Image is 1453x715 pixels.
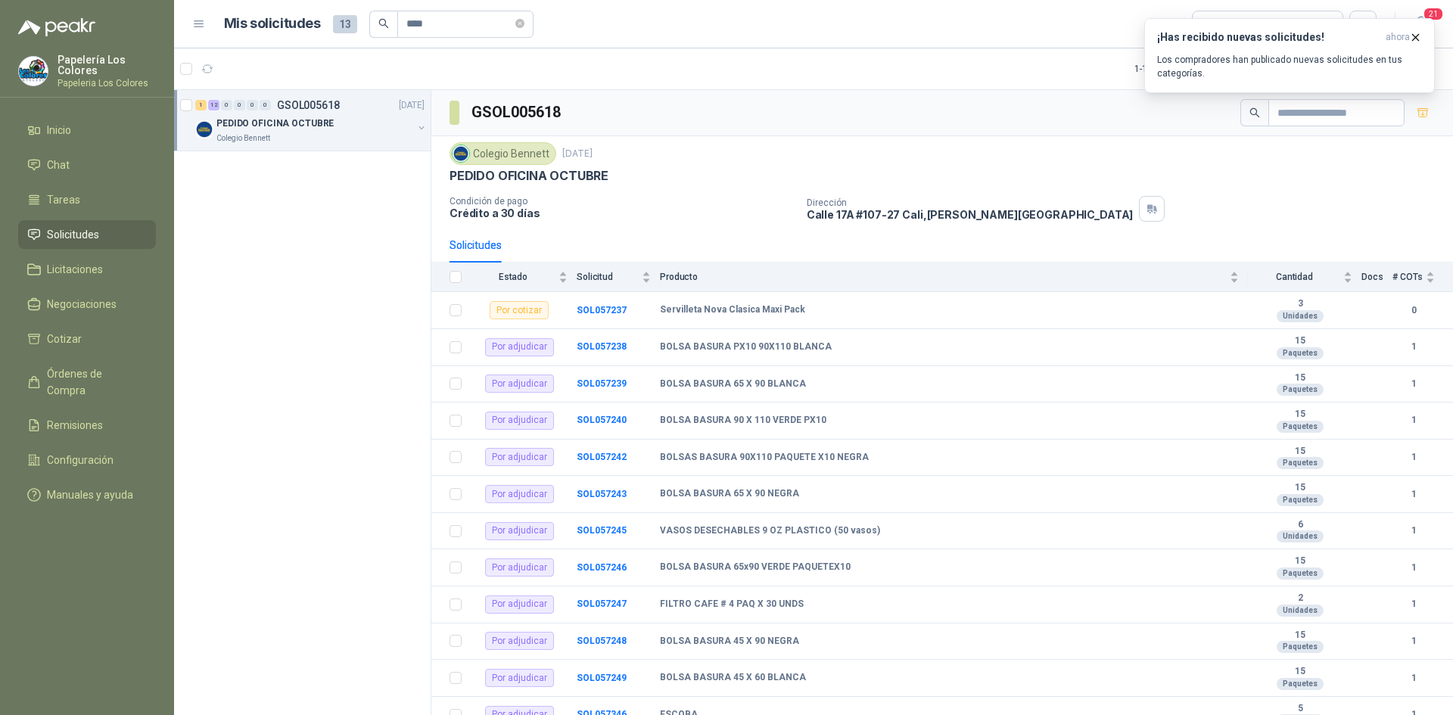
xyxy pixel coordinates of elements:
p: Calle 17A #107-27 Cali , [PERSON_NAME][GEOGRAPHIC_DATA] [807,208,1134,221]
a: Licitaciones [18,255,156,284]
div: Todas [1202,16,1234,33]
b: 1 [1392,413,1435,427]
a: SOL057239 [577,378,627,389]
h3: ¡Has recibido nuevas solicitudes! [1157,31,1380,44]
div: 1 [195,100,207,110]
div: Por cotizar [490,301,549,319]
span: Solicitud [577,272,639,282]
div: Por adjudicar [485,595,554,614]
b: SOL057247 [577,598,627,609]
p: Crédito a 30 días [450,207,795,219]
span: 21 [1423,7,1444,21]
a: SOL057237 [577,305,627,316]
b: 15 [1248,335,1352,347]
b: 15 [1248,482,1352,494]
b: 1 [1392,561,1435,575]
div: Por adjudicar [485,448,554,466]
b: SOL057245 [577,525,627,536]
b: Servilleta Nova Clasica Maxi Pack [660,304,805,316]
a: SOL057238 [577,341,627,352]
div: Por adjudicar [485,375,554,393]
a: Cotizar [18,325,156,353]
b: 1 [1392,634,1435,648]
b: VASOS DESECHABLES 9 OZ PLASTICO (50 vasos) [660,525,880,537]
a: Negociaciones [18,290,156,319]
b: 15 [1248,446,1352,458]
div: Paquetes [1277,457,1324,469]
a: SOL057240 [577,415,627,425]
p: PEDIDO OFICINA OCTUBRE [450,168,608,184]
span: close-circle [515,17,524,31]
b: 1 [1392,450,1435,465]
b: SOL057243 [577,489,627,499]
b: BOLSAS BASURA 90X110 PAQUETE X10 NEGRA [660,452,869,464]
span: Remisiones [47,417,103,434]
b: 15 [1248,555,1352,567]
div: Paquetes [1277,494,1324,506]
th: Producto [660,263,1248,292]
p: Los compradores han publicado nuevas solicitudes en tus categorías. [1157,53,1422,80]
span: search [378,18,389,29]
a: Remisiones [18,411,156,440]
th: # COTs [1392,263,1453,292]
div: Por adjudicar [485,412,554,430]
a: Tareas [18,185,156,214]
b: BOLSA BASURA PX10 90X110 BLANCA [660,341,832,353]
div: Paquetes [1277,678,1324,690]
div: Paquetes [1277,567,1324,580]
span: Tareas [47,191,80,208]
b: 1 [1392,671,1435,685]
span: Configuración [47,452,114,468]
span: Inicio [47,122,71,138]
b: BOLSA BASURA 45 X 90 NEGRA [660,636,799,648]
div: Por adjudicar [485,522,554,540]
span: Chat [47,157,70,173]
div: Por adjudicar [485,669,554,687]
p: Condición de pago [450,196,795,207]
h1: Mis solicitudes [224,13,321,35]
b: 6 [1248,519,1352,531]
div: Por adjudicar [485,338,554,356]
div: Unidades [1277,530,1324,542]
b: 15 [1248,630,1352,642]
a: 1 12 0 0 0 0 GSOL005618[DATE] Company LogoPEDIDO OFICINA OCTUBREColegio Bennett [195,96,428,145]
b: 1 [1392,377,1435,391]
p: GSOL005618 [277,100,340,110]
b: BOLSA BASURA 65 X 90 NEGRA [660,488,799,500]
b: BOLSA BASURA 90 X 110 VERDE PX10 [660,415,826,427]
b: 1 [1392,524,1435,538]
img: Logo peakr [18,18,95,36]
div: 0 [221,100,232,110]
a: Órdenes de Compra [18,359,156,405]
a: SOL057248 [577,636,627,646]
b: 3 [1248,298,1352,310]
a: SOL057242 [577,452,627,462]
p: Papelería Los Colores [58,54,156,76]
span: # COTs [1392,272,1423,282]
div: Unidades [1277,310,1324,322]
span: Estado [471,272,555,282]
h3: GSOL005618 [471,101,563,124]
span: Producto [660,272,1227,282]
div: Paquetes [1277,421,1324,433]
a: Configuración [18,446,156,474]
div: 1 - 1 de 1 [1134,57,1212,81]
span: close-circle [515,19,524,28]
span: Solicitudes [47,226,99,243]
div: 0 [234,100,245,110]
th: Estado [471,263,577,292]
b: 2 [1248,592,1352,605]
a: SOL057249 [577,673,627,683]
b: 5 [1248,703,1352,715]
div: Solicitudes [450,237,502,253]
b: BOLSA BASURA 65x90 VERDE PAQUETEX10 [660,561,851,574]
p: Dirección [807,197,1134,208]
span: Negociaciones [47,296,117,312]
button: ¡Has recibido nuevas solicitudes!ahora Los compradores han publicado nuevas solicitudes en tus ca... [1144,18,1435,93]
div: Por adjudicar [485,485,554,503]
div: Por adjudicar [485,632,554,650]
p: [DATE] [399,98,425,113]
